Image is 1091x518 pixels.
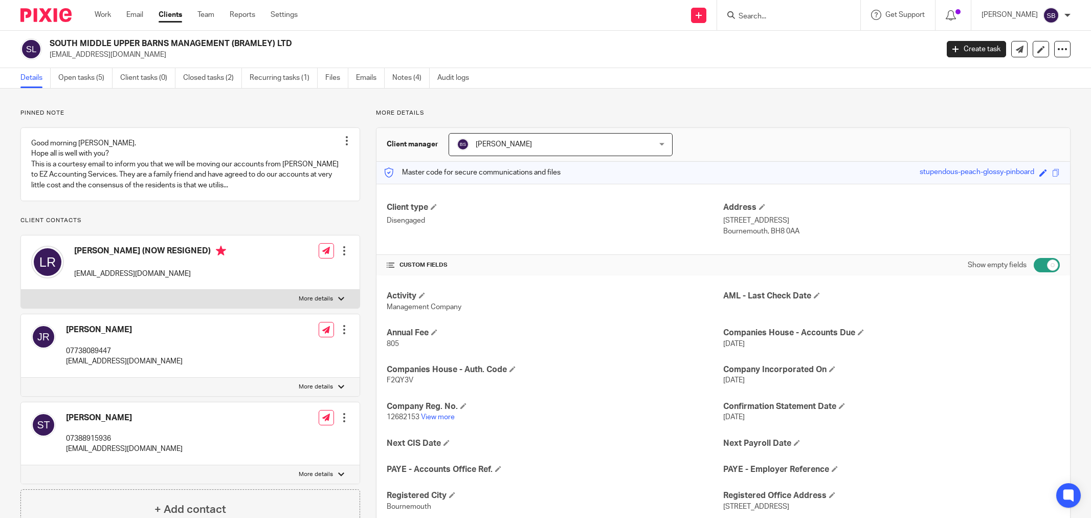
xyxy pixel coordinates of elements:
[885,11,925,18] span: Get Support
[387,503,431,510] span: Bournemouth
[50,50,931,60] p: [EMAIL_ADDRESS][DOMAIN_NAME]
[387,438,723,449] h4: Next CIS Date
[723,202,1060,213] h4: Address
[126,10,143,20] a: Email
[299,295,333,303] p: More details
[31,413,56,437] img: svg%3E
[66,325,183,335] h4: [PERSON_NAME]
[723,464,1060,475] h4: PAYE - Employer Reference
[66,444,183,454] p: [EMAIL_ADDRESS][DOMAIN_NAME]
[299,470,333,479] p: More details
[723,438,1060,449] h4: Next Payroll Date
[387,202,723,213] h4: Client type
[387,364,723,375] h4: Companies House - Auth. Code
[20,217,360,225] p: Client contacts
[387,464,723,475] h4: PAYE - Accounts Office Ref.
[387,139,438,149] h3: Client manager
[66,413,183,423] h4: [PERSON_NAME]
[299,383,333,391] p: More details
[723,340,745,348] span: [DATE]
[387,414,419,421] span: 12682153
[50,38,755,49] h2: SOUTH MIDDLE UPPER BARNS MANAGEMENT (BRAMLEY) LTD
[723,377,745,384] span: [DATE]
[421,414,455,421] a: View more
[20,109,360,117] p: Pinned note
[325,68,348,88] a: Files
[457,138,469,150] img: svg%3E
[392,68,430,88] a: Notes (4)
[387,291,723,301] h4: Activity
[723,503,789,510] span: [STREET_ADDRESS]
[723,401,1060,412] h4: Confirmation Statement Date
[723,226,1060,236] p: Bournemouth, BH8 0AA
[947,41,1006,57] a: Create task
[1043,7,1059,24] img: svg%3E
[738,12,830,21] input: Search
[250,68,318,88] a: Recurring tasks (1)
[387,261,723,269] h4: CUSTOM FIELDS
[387,215,723,226] p: Disengaged
[20,38,42,60] img: svg%3E
[66,346,183,356] p: 07738089447
[376,109,1071,117] p: More details
[387,377,413,384] span: F2QY3V
[216,246,226,256] i: Primary
[723,414,745,421] span: [DATE]
[271,10,298,20] a: Settings
[387,401,723,412] h4: Company Reg. No.
[154,502,226,517] h4: + Add contact
[384,167,561,178] p: Master code for secure communications and files
[920,167,1034,179] div: stupendous-peach-glossy-pinboard
[387,328,723,338] h4: Annual Fee
[982,10,1038,20] p: [PERSON_NAME]
[66,434,183,444] p: 07388915936
[66,356,183,366] p: [EMAIL_ADDRESS][DOMAIN_NAME]
[58,68,113,88] a: Open tasks (5)
[356,68,385,88] a: Emails
[230,10,255,20] a: Reports
[197,10,214,20] a: Team
[723,215,1060,226] p: [STREET_ADDRESS]
[183,68,242,88] a: Closed tasks (2)
[723,328,1060,338] h4: Companies House - Accounts Due
[159,10,182,20] a: Clients
[387,304,461,311] span: Management Company
[20,8,72,22] img: Pixie
[31,246,64,278] img: svg%3E
[723,490,1060,501] h4: Registered Office Address
[387,340,399,348] span: 805
[74,269,226,279] p: [EMAIL_ADDRESS][DOMAIN_NAME]
[31,325,56,349] img: svg%3E
[968,260,1027,270] label: Show empty fields
[74,246,226,258] h4: [PERSON_NAME] (NOW RESIGNED)
[476,141,532,148] span: [PERSON_NAME]
[723,291,1060,301] h4: AML - Last Check Date
[387,490,723,501] h4: Registered City
[723,364,1060,375] h4: Company Incorporated On
[437,68,477,88] a: Audit logs
[120,68,175,88] a: Client tasks (0)
[20,68,51,88] a: Details
[95,10,111,20] a: Work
